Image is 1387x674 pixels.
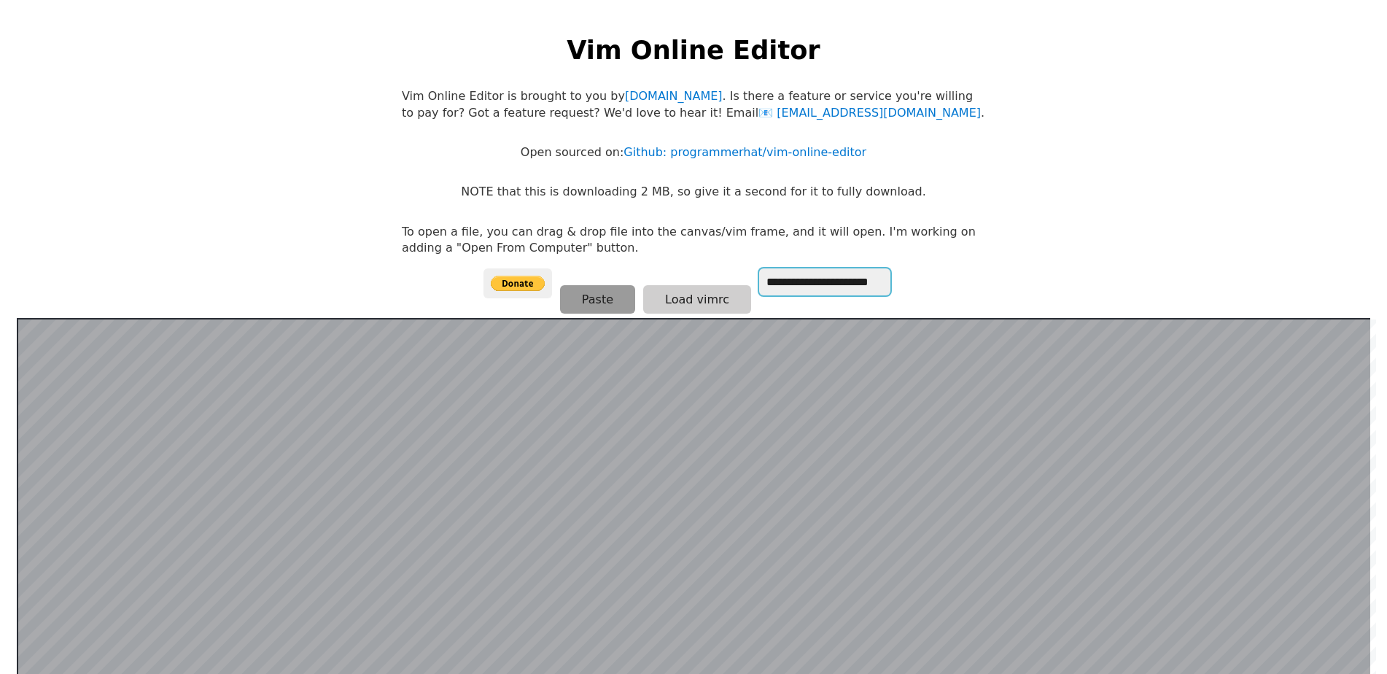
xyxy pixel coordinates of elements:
p: NOTE that this is downloading 2 MB, so give it a second for it to fully download. [461,184,925,200]
p: Open sourced on: [521,144,866,160]
h1: Vim Online Editor [567,32,820,68]
p: To open a file, you can drag & drop file into the canvas/vim frame, and it will open. I'm working... [402,224,985,257]
button: Load vimrc [643,285,751,314]
button: Paste [560,285,635,314]
a: Github: programmerhat/vim-online-editor [623,145,866,159]
a: [EMAIL_ADDRESS][DOMAIN_NAME] [758,106,981,120]
p: Vim Online Editor is brought to you by . Is there a feature or service you're willing to pay for?... [402,88,985,121]
a: [DOMAIN_NAME] [625,89,723,103]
